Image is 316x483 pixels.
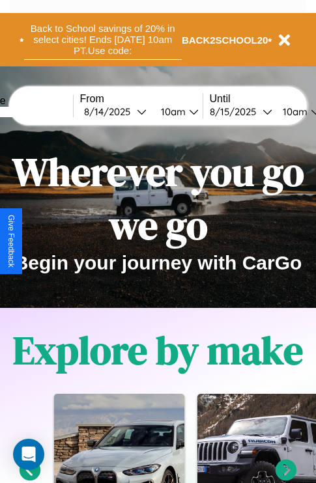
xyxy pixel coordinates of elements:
[7,215,16,268] div: Give Feedback
[154,105,189,118] div: 10am
[276,105,311,118] div: 10am
[80,93,203,105] label: From
[84,105,137,118] div: 8 / 14 / 2025
[80,105,151,118] button: 8/14/2025
[182,34,268,46] b: BACK2SCHOOL20
[151,105,203,118] button: 10am
[13,439,44,470] div: Open Intercom Messenger
[210,105,263,118] div: 8 / 15 / 2025
[24,20,182,60] button: Back to School savings of 20% in select cities! Ends [DATE] 10am PT.Use code:
[13,324,303,377] h1: Explore by make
